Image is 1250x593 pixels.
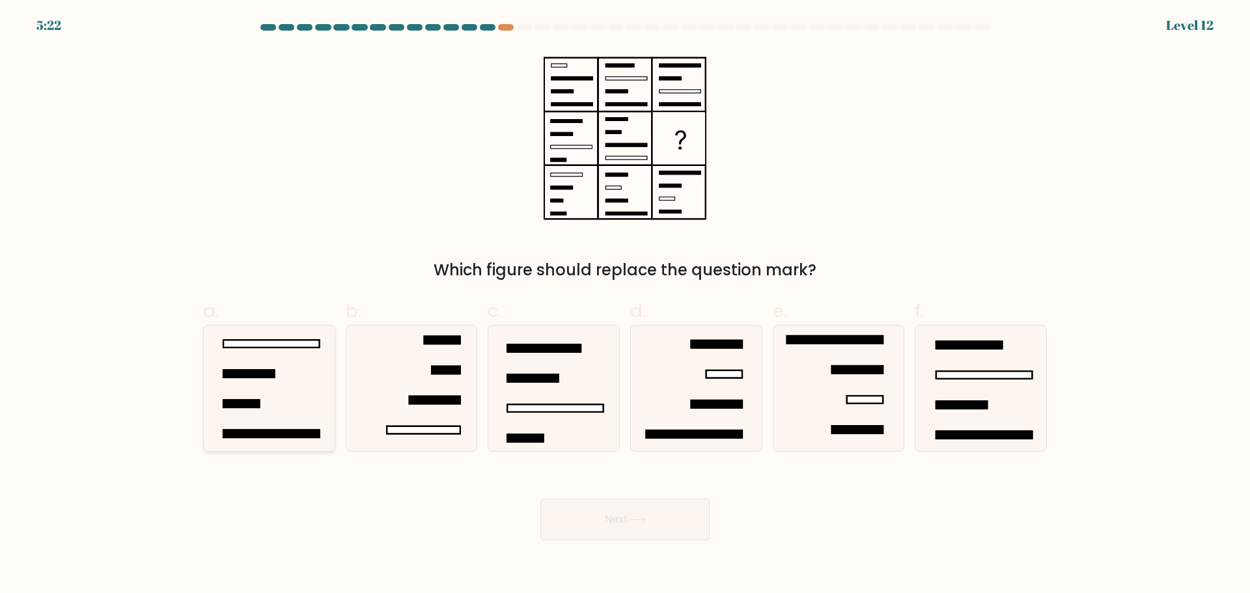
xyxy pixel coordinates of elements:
[915,298,924,324] span: f.
[36,16,61,35] div: 5:22
[346,298,361,324] span: b.
[203,298,219,324] span: a.
[211,258,1039,282] div: Which figure should replace the question mark?
[630,298,646,324] span: d.
[1166,16,1214,35] div: Level 12
[540,499,710,540] button: Next
[488,298,502,324] span: c.
[773,298,787,324] span: e.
